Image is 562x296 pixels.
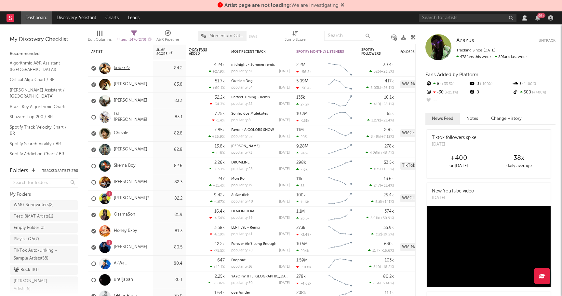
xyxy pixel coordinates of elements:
div: [DATE] [279,216,290,220]
a: Forever Ain't Long Enough [231,242,276,246]
span: +48.2 % [380,151,393,155]
div: 0 [469,80,512,88]
span: -16.6 % [381,249,393,253]
span: 1.27k [371,119,380,122]
div: [PERSON_NAME] Artists ( 6 ) [14,277,60,293]
div: [DATE] [432,195,474,201]
div: +18 % [212,151,225,155]
div: -10.8k [296,265,311,269]
div: +400 [429,154,489,162]
div: Edit Columns [88,36,112,44]
a: Honey Bxby [114,228,137,234]
div: Filters [116,36,152,44]
svg: Chart title [326,60,355,77]
span: +28.1 % [381,103,393,106]
div: My Discovery Checklist [10,36,78,44]
span: -100 % [523,82,536,86]
div: popularity: 8 [231,119,251,122]
div: ( ) [369,281,394,285]
a: midnight - Summer remix [231,63,275,67]
span: +400 % [531,91,546,94]
a: Spotify Search Virality / BR [10,140,72,148]
button: News Feed [425,113,460,124]
span: Azazus [456,38,474,43]
svg: Chart title [326,125,355,142]
div: COSITA LINDA [231,145,290,148]
div: 7.75k [215,112,225,116]
span: : We are investigating [224,3,339,8]
div: WM Nashville A&R Pipeline (ingested) (1427) [400,243,457,251]
a: [PERSON_NAME] [114,98,147,104]
div: midnight - Summer remix [231,63,290,67]
div: Jump Score [285,28,306,47]
span: 4.26k [370,151,379,155]
div: ( ) [369,183,394,188]
span: 312 [375,233,381,236]
div: Jump Score [285,36,306,44]
div: WMCE ARTIST PIPELINE (ADA + A&R) (683) [400,129,457,137]
div: popularity: 54 [231,86,253,90]
div: 80.1 [156,276,182,284]
div: ( ) [369,102,394,106]
span: +50.9 % [380,217,393,220]
a: Empty Folder(0) [10,223,78,233]
span: +15.5 % [381,168,393,171]
a: Playlist QA(7) [10,234,78,244]
a: kobzx2z [114,65,130,71]
div: Außer dich [231,193,290,197]
a: Spotify Track Velocity Chart / BR [10,124,72,137]
div: ( ) [367,118,394,122]
div: 38 x [489,154,549,162]
div: on [DATE] [429,162,489,170]
span: ( 147 of 270 ) [128,38,146,42]
a: untiljapan [114,277,133,283]
a: DEMON HOME [231,210,256,213]
button: Tracked Artists(270) [42,169,78,173]
a: [PERSON_NAME] [114,82,147,87]
span: +7.12 % [381,135,393,139]
a: Sonho dos Mulekotes [231,112,268,116]
a: Außer dich [231,193,249,197]
div: ( ) [371,232,394,236]
div: ( ) [366,216,394,220]
div: popularity: 70 [231,249,253,252]
div: popularity: 71 [231,151,252,155]
div: 133k [296,95,305,100]
div: ( ) [369,265,394,269]
div: -- [425,97,469,105]
span: +21.1 % [444,91,458,94]
svg: Chart title [326,109,355,125]
button: 99+ [535,15,540,21]
div: Rock It ( 1 ) [14,266,39,274]
div: 2.2M [296,63,305,67]
span: 7-Day Fans Added [189,48,215,56]
div: 82.8 [156,146,182,154]
div: 32.2k [215,95,225,100]
div: 273k [296,226,305,230]
a: OsamaSon [114,212,135,218]
div: popularity: 52 [231,135,252,138]
div: [DATE] [279,135,290,138]
span: -100 % [479,82,492,86]
div: 27.2k [296,102,309,106]
a: Critical Algo Chart / BR [10,76,72,83]
div: New YouTube video [432,188,474,195]
div: Spotify Monthly Listeners [296,50,345,54]
div: -34.3 % [210,102,225,106]
div: popularity: 28 [231,167,253,171]
span: 3.49k [371,135,380,139]
div: 99 + [537,13,545,18]
svg: Chart title [326,223,355,239]
div: 103k [385,258,394,262]
button: Save [249,35,257,38]
a: Shazam Top 200 / BR [10,113,72,120]
div: 9.28M [296,144,308,148]
span: 5.01k [370,217,379,220]
div: +26.9 % [208,134,225,139]
div: 203k [296,135,309,139]
div: 80.2k [383,275,394,279]
div: 82.3 [156,178,182,186]
a: YAYO (WHITE [GEOGRAPHIC_DATA]) [231,275,292,278]
span: 516 [375,200,381,204]
div: [DATE] [279,70,290,73]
